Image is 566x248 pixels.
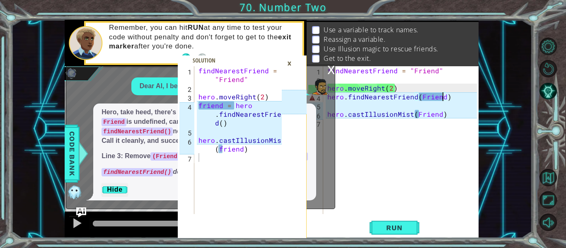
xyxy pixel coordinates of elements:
[179,94,194,102] div: 3
[109,23,297,51] p: Remember, you can hit at any time to test your code without penalty and don't forget to get to th...
[539,214,557,231] button: Mute
[327,65,335,73] div: x
[324,44,438,53] p: Use Illusion magic to rescue friends.
[539,82,557,100] button: AI Hint
[539,60,557,77] button: Restart Level
[179,154,194,163] div: 7
[65,66,78,79] img: Image for 6102e7f128067a00236f7c63
[102,128,173,136] code: findNearestFriend()
[378,224,411,232] span: Run
[102,168,173,176] code: findNearestFriend()
[102,108,308,145] p: Hero, take heed, there's an error in line three, is undefined, can't you see? needs no name or do...
[324,35,385,44] p: Reassign a variable.
[69,216,85,233] button: Ctrl + P: Play
[179,85,194,94] div: 2
[140,82,295,91] p: Dear AI, I beseech you, explain my error, in verse.
[324,25,418,34] p: Use а variable to track names.
[179,102,194,128] div: 4
[65,128,79,179] span: Code Bank
[312,79,329,95] img: Player
[102,168,255,175] em: doesn't take an argument.
[539,191,557,209] button: Maximize Browser
[370,219,419,236] button: Shift+Enter: Run current code.
[102,152,308,161] p: Line 3: Remove from
[324,54,371,63] p: Get to the exit.
[179,128,194,137] div: 5
[539,38,557,55] button: Level Options
[179,67,194,85] div: 1
[539,169,557,186] button: Back to Map
[150,152,182,161] code: (Friend)
[66,184,83,200] img: AI
[102,183,128,196] button: Hide
[76,207,86,217] button: Ask AI
[179,137,194,154] div: 6
[102,118,126,126] code: Friend
[109,33,291,50] strong: exit marker
[189,56,220,65] div: Solution
[283,56,296,70] div: ×
[541,166,566,189] a: Back to Map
